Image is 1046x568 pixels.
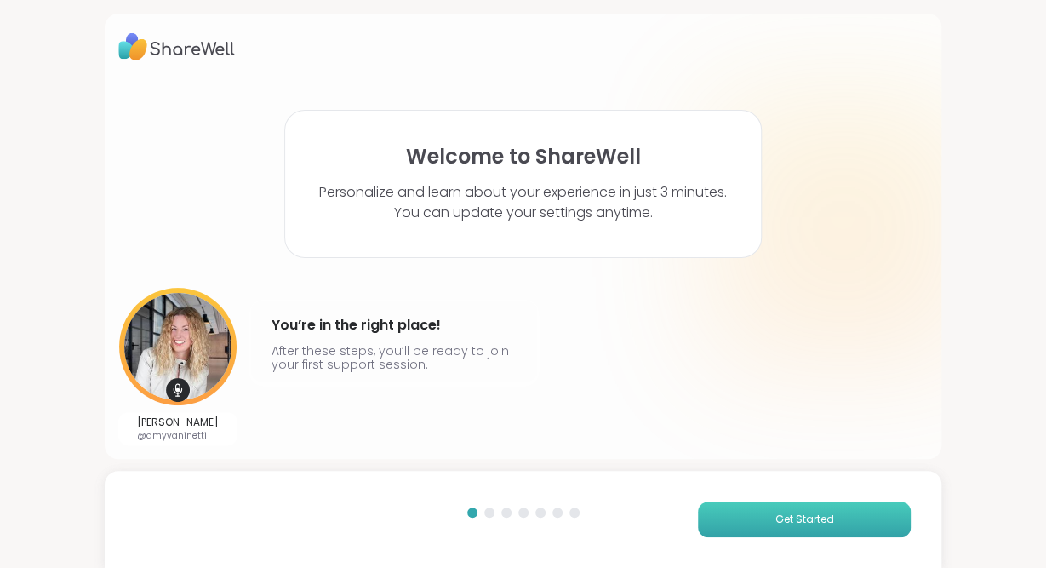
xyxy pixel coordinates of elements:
[272,312,517,339] h4: You’re in the right place!
[406,145,641,169] h1: Welcome to ShareWell
[775,512,834,527] span: Get Started
[137,416,219,429] p: [PERSON_NAME]
[319,182,727,223] p: Personalize and learn about your experience in just 3 minutes. You can update your settings anytime.
[166,378,190,402] img: mic icon
[272,344,517,371] p: After these steps, you’ll be ready to join your first support session.
[698,502,911,537] button: Get Started
[119,288,237,405] img: User image
[137,429,219,442] p: @amyvaninetti
[118,27,235,66] img: ShareWell Logo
